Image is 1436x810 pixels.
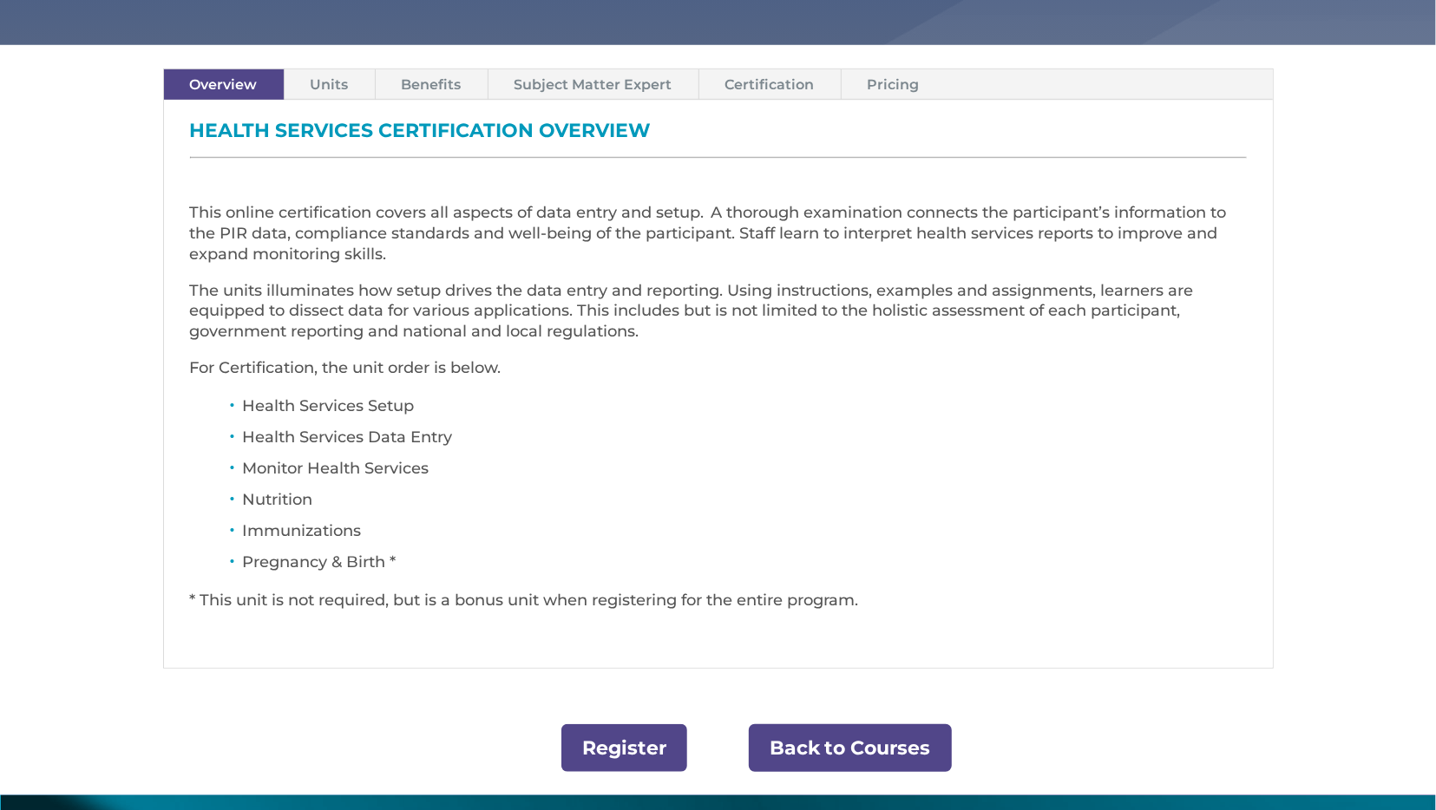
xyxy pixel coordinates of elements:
li: Health Services Setup [242,395,1246,426]
a: Units [285,69,375,100]
p: * This unit is not required, but is a bonus unit when registering for the entire program. [190,591,1247,627]
a: Subject Matter Expert [489,69,698,100]
li: Nutrition [242,488,1246,519]
p: This online certification covers all aspects of data entry and setup. A thorough examination conn... [190,203,1247,280]
p: The units illuminates how setup drives the data entry and reporting. Using instructions, examples... [190,281,1247,358]
a: Pricing [842,69,946,100]
a: Register [561,724,687,772]
a: Back to Courses [749,724,952,772]
a: Certification [699,69,841,100]
a: Benefits [376,69,488,100]
li: Pregnancy & Birth * [242,551,1246,582]
li: Health Services Data Entry [242,426,1246,457]
h3: Health Services Certification Overview [190,121,1247,149]
iframe: Chat Widget [1152,623,1436,810]
li: Immunizations [242,519,1246,551]
p: For Certification, the unit order is below. [190,358,1247,395]
a: Overview [164,69,284,100]
li: Monitor Health Services [242,457,1246,488]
